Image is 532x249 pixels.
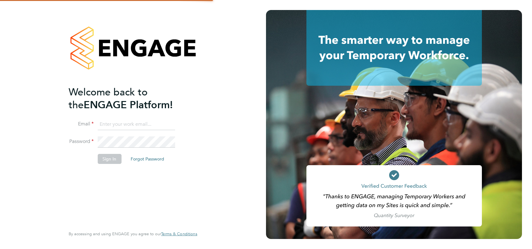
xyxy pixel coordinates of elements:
[69,138,94,145] label: Password
[69,231,197,236] span: By accessing and using ENGAGE you agree to our
[69,86,148,111] span: Welcome back to the
[69,86,191,111] h2: ENGAGE Platform!
[69,121,94,127] label: Email
[126,154,169,164] button: Forgot Password
[97,154,121,164] button: Sign In
[161,231,197,236] a: Terms & Conditions
[97,119,175,130] input: Enter your work email...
